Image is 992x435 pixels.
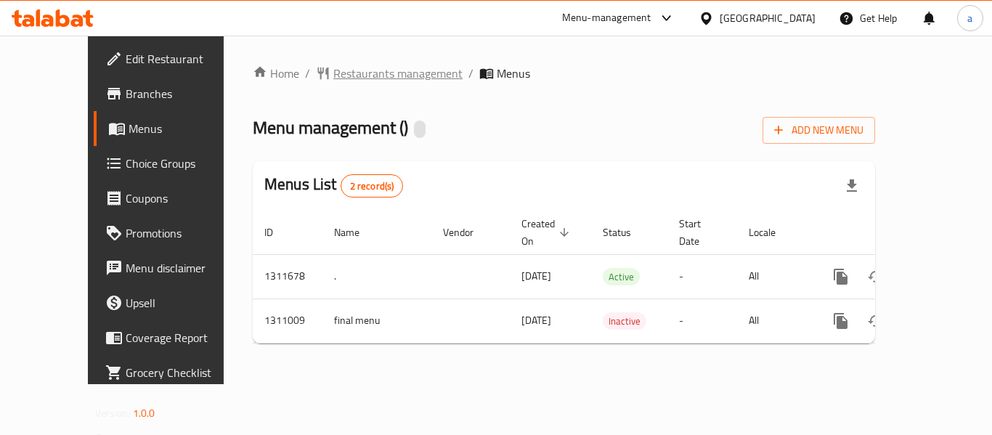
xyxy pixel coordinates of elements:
th: Actions [812,211,975,255]
button: Change Status [858,259,893,294]
button: Change Status [858,304,893,338]
span: Vendor [443,224,492,241]
a: Branches [94,76,253,111]
span: Upsell [126,294,242,312]
div: [GEOGRAPHIC_DATA] [720,10,816,26]
button: more [824,259,858,294]
span: Menus [497,65,530,82]
a: Home [253,65,299,82]
span: Grocery Checklist [126,364,242,381]
td: - [667,254,737,298]
span: ID [264,224,292,241]
span: Active [603,269,640,285]
a: Restaurants management [316,65,463,82]
div: Active [603,268,640,285]
span: Add New Menu [774,121,863,139]
a: Coupons [94,181,253,216]
span: Menu management ( ) [253,111,408,144]
table: enhanced table [253,211,975,343]
a: Menu disclaimer [94,251,253,285]
span: [DATE] [521,267,551,285]
span: Promotions [126,224,242,242]
td: final menu [322,298,431,343]
h2: Menus List [264,174,403,198]
a: Upsell [94,285,253,320]
nav: breadcrumb [253,65,875,82]
span: Branches [126,85,242,102]
li: / [305,65,310,82]
span: Created On [521,215,574,250]
td: All [737,254,812,298]
button: Add New Menu [763,117,875,144]
span: a [967,10,972,26]
div: Export file [834,168,869,203]
span: Restaurants management [333,65,463,82]
a: Menus [94,111,253,146]
a: Edit Restaurant [94,41,253,76]
span: Choice Groups [126,155,242,172]
span: Status [603,224,650,241]
span: 2 record(s) [341,179,403,193]
div: Menu-management [562,9,651,27]
td: - [667,298,737,343]
li: / [468,65,473,82]
span: Name [334,224,378,241]
span: 1.0.0 [133,404,155,423]
button: more [824,304,858,338]
td: 1311678 [253,254,322,298]
div: Total records count [341,174,404,198]
a: Promotions [94,216,253,251]
span: Locale [749,224,794,241]
span: [DATE] [521,311,551,330]
a: Grocery Checklist [94,355,253,390]
span: Menu disclaimer [126,259,242,277]
td: 1311009 [253,298,322,343]
span: Version: [95,404,131,423]
a: Choice Groups [94,146,253,181]
span: Edit Restaurant [126,50,242,68]
span: Start Date [679,215,720,250]
span: Inactive [603,313,646,330]
span: Menus [129,120,242,137]
td: . [322,254,431,298]
span: Coverage Report [126,329,242,346]
a: Coverage Report [94,320,253,355]
span: Coupons [126,190,242,207]
td: All [737,298,812,343]
div: Inactive [603,312,646,330]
